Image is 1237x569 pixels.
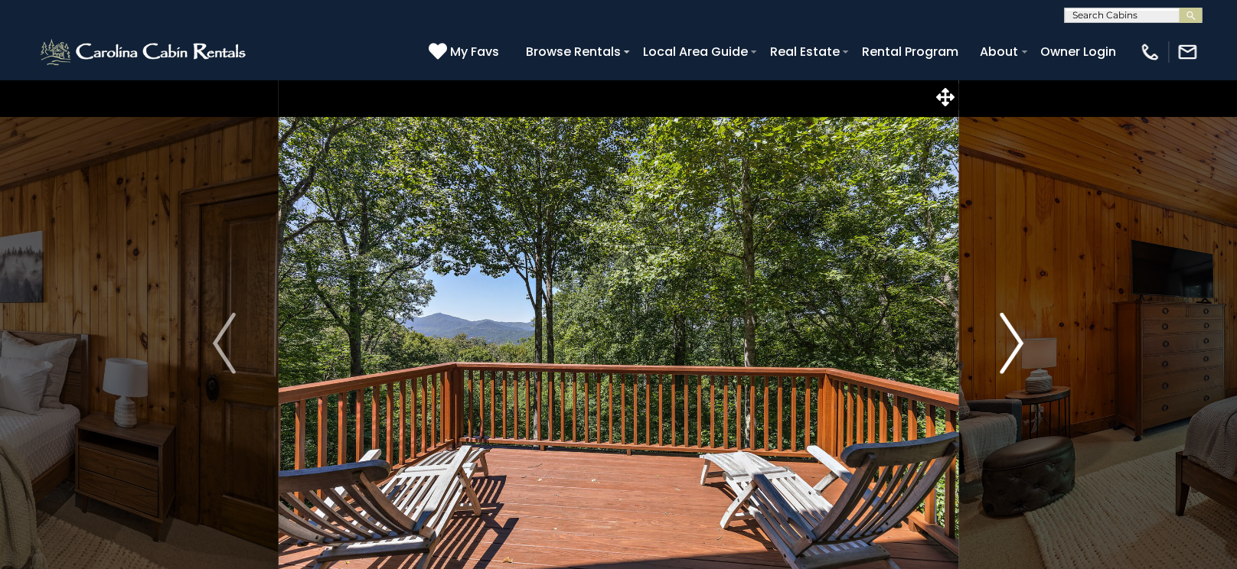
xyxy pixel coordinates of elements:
[854,38,966,65] a: Rental Program
[1177,41,1199,63] img: mail-regular-white.png
[1033,38,1124,65] a: Owner Login
[38,37,250,67] img: White-1-2.png
[635,38,756,65] a: Local Area Guide
[450,42,499,61] span: My Favs
[1001,313,1024,374] img: arrow
[429,42,503,62] a: My Favs
[973,38,1026,65] a: About
[1140,41,1161,63] img: phone-regular-white.png
[518,38,628,65] a: Browse Rentals
[762,38,847,65] a: Real Estate
[213,313,236,374] img: arrow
